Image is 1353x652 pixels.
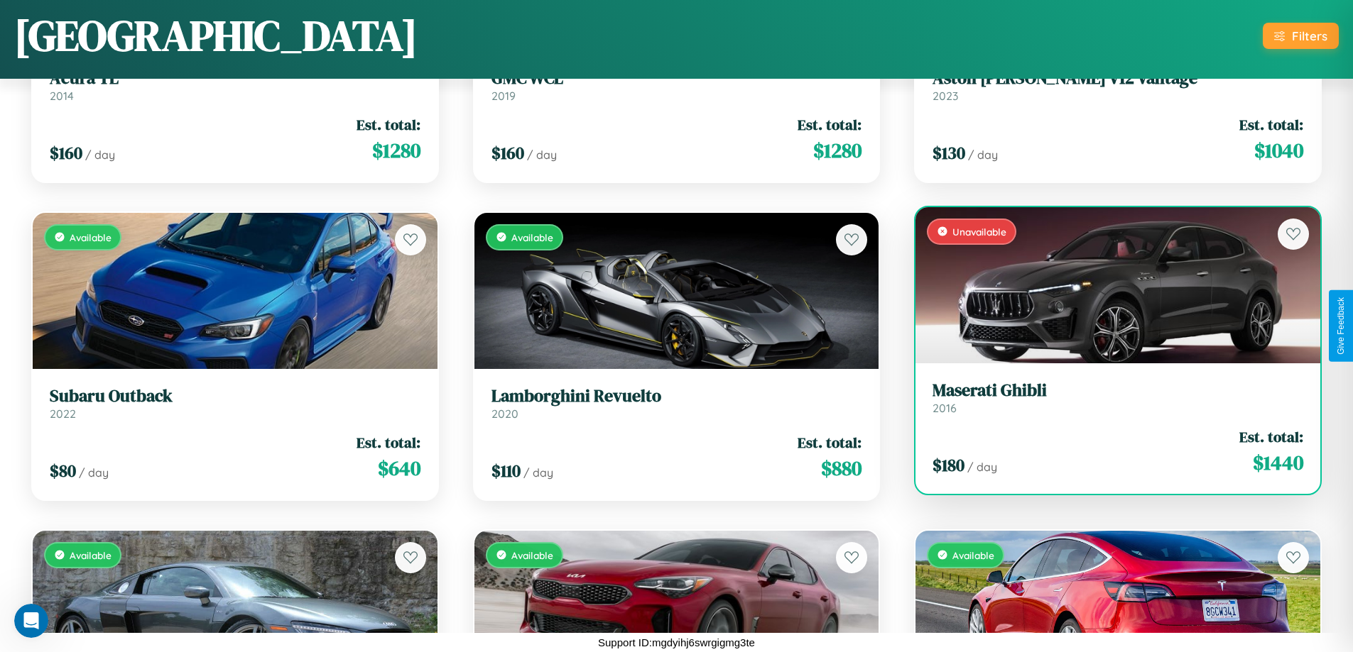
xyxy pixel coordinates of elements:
a: GMC WCL2019 [491,68,862,103]
span: / day [523,465,553,480]
span: 2022 [50,407,76,421]
h3: Aston [PERSON_NAME] V12 Vantage [933,68,1303,89]
button: Filters [1263,23,1339,49]
span: / day [79,465,109,480]
span: $ 1040 [1254,136,1303,165]
div: Give Feedback [1336,297,1346,355]
a: Acura TL2014 [50,68,420,103]
h1: [GEOGRAPHIC_DATA] [14,6,418,65]
a: Aston [PERSON_NAME] V12 Vantage2023 [933,68,1303,103]
h3: GMC WCL [491,68,862,89]
p: Support ID: mgdyihj6swrgigmg3te [598,633,755,652]
span: Available [511,549,553,561]
span: / day [527,148,557,162]
span: / day [967,460,997,474]
span: $ 80 [50,459,76,482]
span: / day [85,148,115,162]
span: Unavailable [952,226,1006,238]
span: Available [70,549,112,561]
iframe: Intercom live chat [14,604,48,638]
span: Est. total: [357,114,420,135]
span: Est. total: [357,432,420,453]
a: Subaru Outback2022 [50,386,420,421]
h3: Acura TL [50,68,420,89]
span: Est. total: [798,432,862,453]
span: 2020 [491,407,518,421]
span: Est. total: [1239,114,1303,135]
span: $ 1280 [813,136,862,165]
span: 2019 [491,89,516,103]
span: 2023 [933,89,958,103]
span: $ 180 [933,453,965,477]
span: Available [70,231,112,243]
a: Lamborghini Revuelto2020 [491,386,862,421]
h3: Lamborghini Revuelto [491,386,862,407]
div: Filters [1292,28,1327,43]
span: $ 640 [378,454,420,482]
a: Maserati Ghibli2016 [933,380,1303,415]
span: $ 880 [821,454,862,482]
span: Available [511,231,553,243]
span: $ 130 [933,141,965,165]
span: Est. total: [798,114,862,135]
span: $ 160 [50,141,82,165]
span: $ 110 [491,459,521,482]
span: 2016 [933,401,957,415]
h3: Subaru Outback [50,386,420,407]
span: $ 1280 [372,136,420,165]
span: Available [952,549,994,561]
span: $ 1440 [1253,448,1303,477]
h3: Maserati Ghibli [933,380,1303,401]
span: 2014 [50,89,74,103]
span: Est. total: [1239,426,1303,447]
span: $ 160 [491,141,524,165]
span: / day [968,148,998,162]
